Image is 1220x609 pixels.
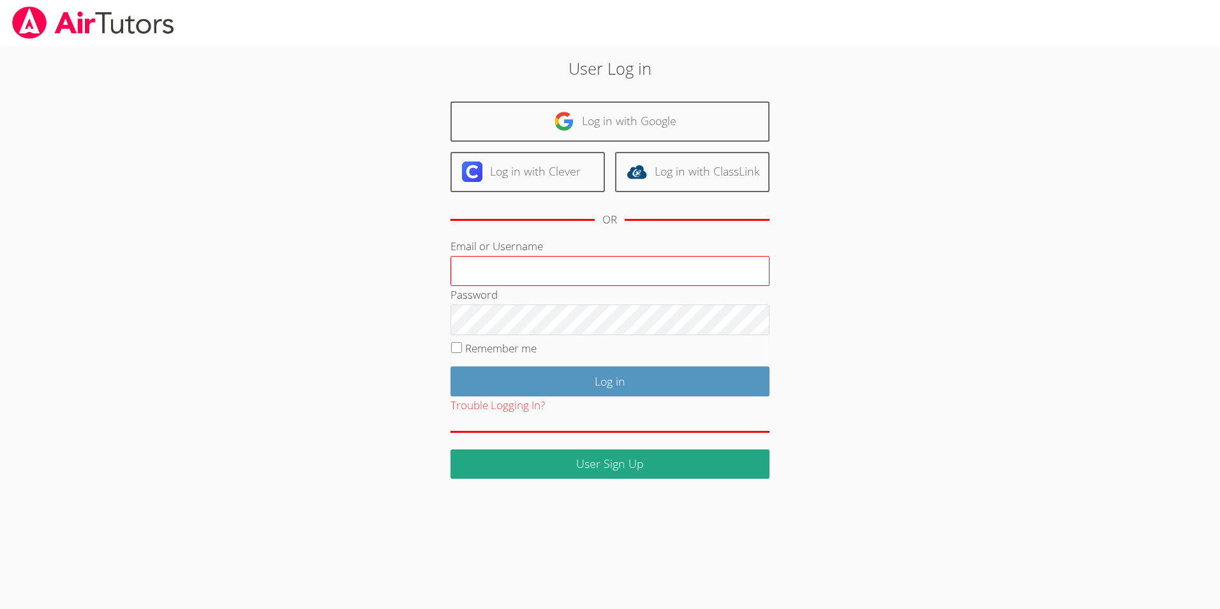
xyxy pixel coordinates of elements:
div: OR [602,211,617,229]
label: Remember me [465,341,537,356]
a: Log in with ClassLink [615,152,770,192]
a: Log in with Google [450,101,770,142]
label: Email or Username [450,239,543,253]
button: Trouble Logging In? [450,396,545,415]
img: clever-logo-6eab21bc6e7a338710f1a6ff85c0baf02591cd810cc4098c63d3a4b26e2feb20.svg [462,162,482,182]
a: Log in with Clever [450,152,605,192]
img: google-logo-50288ca7cdecda66e5e0955fdab243c47b7ad437acaf1139b6f446037453330a.svg [554,111,574,132]
img: airtutors_banner-c4298cdbf04f3fff15de1276eac7730deb9818008684d7c2e4769d2f7ddbe033.png [11,6,175,39]
label: Password [450,287,498,302]
input: Log in [450,366,770,396]
img: classlink-logo-d6bb404cc1216ec64c9a2012d9dc4662098be43eaf13dc465df04b49fa7ab582.svg [627,162,647,182]
a: User Sign Up [450,449,770,479]
h2: User Log in [281,56,939,80]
